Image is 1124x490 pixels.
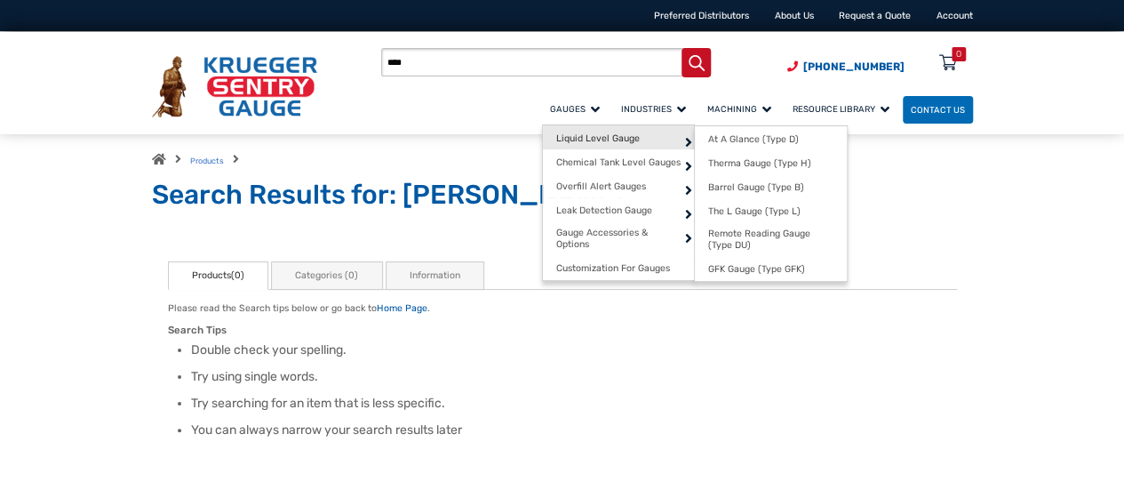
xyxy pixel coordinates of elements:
[556,205,652,216] span: Leak Detection Gauge
[785,93,903,125] a: Resource Library
[613,93,699,125] a: Industries
[542,93,613,125] a: Gauges
[699,93,785,125] a: Machining
[937,10,973,21] a: Account
[543,125,695,149] a: Liquid Level Gauge
[556,262,670,274] span: Customization For Gauges
[695,174,847,198] a: Barrel Gauge (Type B)
[543,173,695,197] a: Overfill Alert Gauges
[543,256,695,280] a: Customization For Gauges
[556,133,640,144] span: Liquid Level Gauge
[386,261,485,290] a: Information
[550,104,600,114] span: Gauges
[152,179,973,213] h1: Search Results for: [PERSON_NAME]
[708,263,805,275] span: GFK Gauge (Type GFK)
[695,257,847,281] a: GFK Gauge (Type GFK)
[707,104,771,114] span: Machining
[708,205,801,217] span: The L Gauge (Type L)
[708,157,811,169] span: Therma Gauge (Type H)
[775,10,814,21] a: About Us
[695,126,847,150] a: At A Glance (Type D)
[168,261,269,290] a: Products(0)
[190,157,224,165] a: Products
[695,150,847,174] a: Therma Gauge (Type H)
[543,221,695,255] a: Gauge Accessories & Options
[803,60,905,73] span: [PHONE_NUMBER]
[556,157,681,168] span: Chemical Tank Level Gauges
[956,47,961,61] div: 0
[191,368,957,386] li: Try using single words.
[191,422,957,439] li: You can always narrow your search results later
[708,133,799,145] span: At A Glance (Type D)
[168,301,957,316] p: Please read the Search tips below or go back to .
[695,198,847,222] a: The L Gauge (Type L)
[787,59,905,75] a: Phone Number (920) 434-8860
[911,105,965,115] span: Contact Us
[621,104,686,114] span: Industries
[543,197,695,221] a: Leak Detection Gauge
[708,228,833,251] span: Remote Reading Gauge (Type DU)
[903,96,973,124] a: Contact Us
[556,181,646,192] span: Overfill Alert Gauges
[168,324,957,336] h3: Search Tips
[377,302,427,314] a: Home Page
[191,395,957,413] li: Try searching for an item that is less specific.
[695,222,847,256] a: Remote Reading Gauge (Type DU)
[543,149,695,173] a: Chemical Tank Level Gauges
[556,227,682,250] span: Gauge Accessories & Options
[654,10,749,21] a: Preferred Distributors
[191,341,957,359] li: Double check your spelling.
[839,10,911,21] a: Request a Quote
[271,261,383,290] a: Categories (0)
[793,104,889,114] span: Resource Library
[708,181,804,193] span: Barrel Gauge (Type B)
[152,56,317,117] img: Krueger Sentry Gauge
